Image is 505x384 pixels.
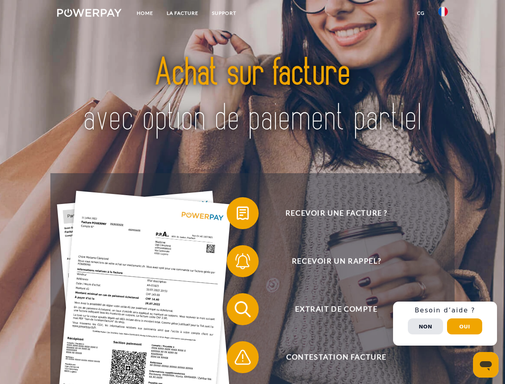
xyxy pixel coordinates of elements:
button: Recevoir un rappel? [227,245,435,277]
a: LA FACTURE [160,6,205,20]
img: title-powerpay_fr.svg [76,38,429,153]
img: qb_search.svg [233,299,253,319]
img: qb_warning.svg [233,347,253,367]
span: Contestation Facture [238,341,434,373]
button: Extrait de compte [227,293,435,325]
img: fr [438,7,448,16]
button: Non [408,318,443,334]
a: Support [205,6,243,20]
iframe: Bouton de lancement de la fenêtre de messagerie [473,352,499,378]
span: Extrait de compte [238,293,434,325]
img: qb_bill.svg [233,203,253,223]
div: Schnellhilfe [393,302,497,346]
img: logo-powerpay-white.svg [57,9,122,17]
button: Contestation Facture [227,341,435,373]
h3: Besoin d’aide ? [398,306,492,314]
button: Oui [447,318,482,334]
img: qb_bell.svg [233,251,253,271]
a: CG [410,6,431,20]
span: Recevoir une facture ? [238,197,434,229]
span: Recevoir un rappel? [238,245,434,277]
a: Home [130,6,160,20]
button: Recevoir une facture ? [227,197,435,229]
